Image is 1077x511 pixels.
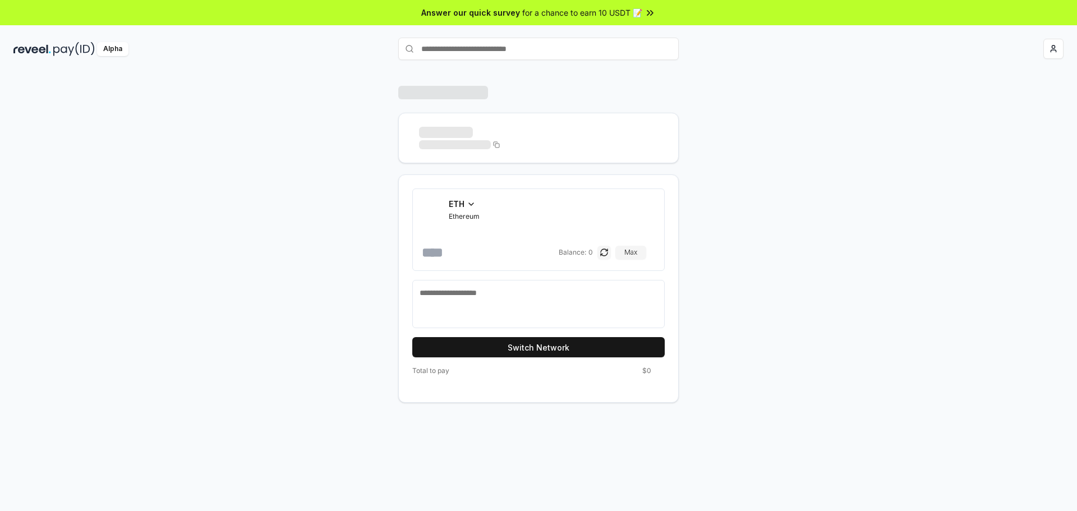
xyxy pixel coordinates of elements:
[412,337,665,357] button: Switch Network
[615,246,646,259] button: Max
[642,366,651,375] span: $0
[449,198,464,210] span: ETH
[421,7,520,19] span: Answer our quick survey
[97,42,128,56] div: Alpha
[588,248,593,257] span: 0
[522,7,642,19] span: for a chance to earn 10 USDT 📝
[53,42,95,56] img: pay_id
[449,212,480,221] span: Ethereum
[13,42,51,56] img: reveel_dark
[412,366,449,375] span: Total to pay
[559,248,586,257] span: Balance:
